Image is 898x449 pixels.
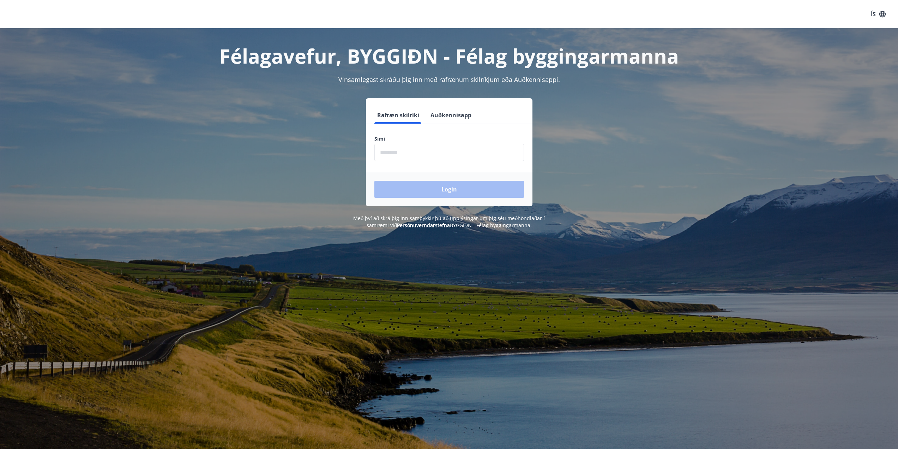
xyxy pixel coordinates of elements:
label: Sími [374,135,524,142]
button: ÍS [867,8,890,20]
span: Vinsamlegast skráðu þig inn með rafrænum skilríkjum eða Auðkennisappi. [338,75,560,84]
span: Með því að skrá þig inn samþykkir þú að upplýsingar um þig séu meðhöndlaðar í samræmi við BYGGIÐN... [353,215,545,229]
button: Auðkennisapp [428,107,474,124]
a: Persónuverndarstefna [397,222,450,229]
button: Rafræn skilríki [374,107,422,124]
h1: Félagavefur, BYGGIÐN - Félag byggingarmanna [204,42,695,69]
